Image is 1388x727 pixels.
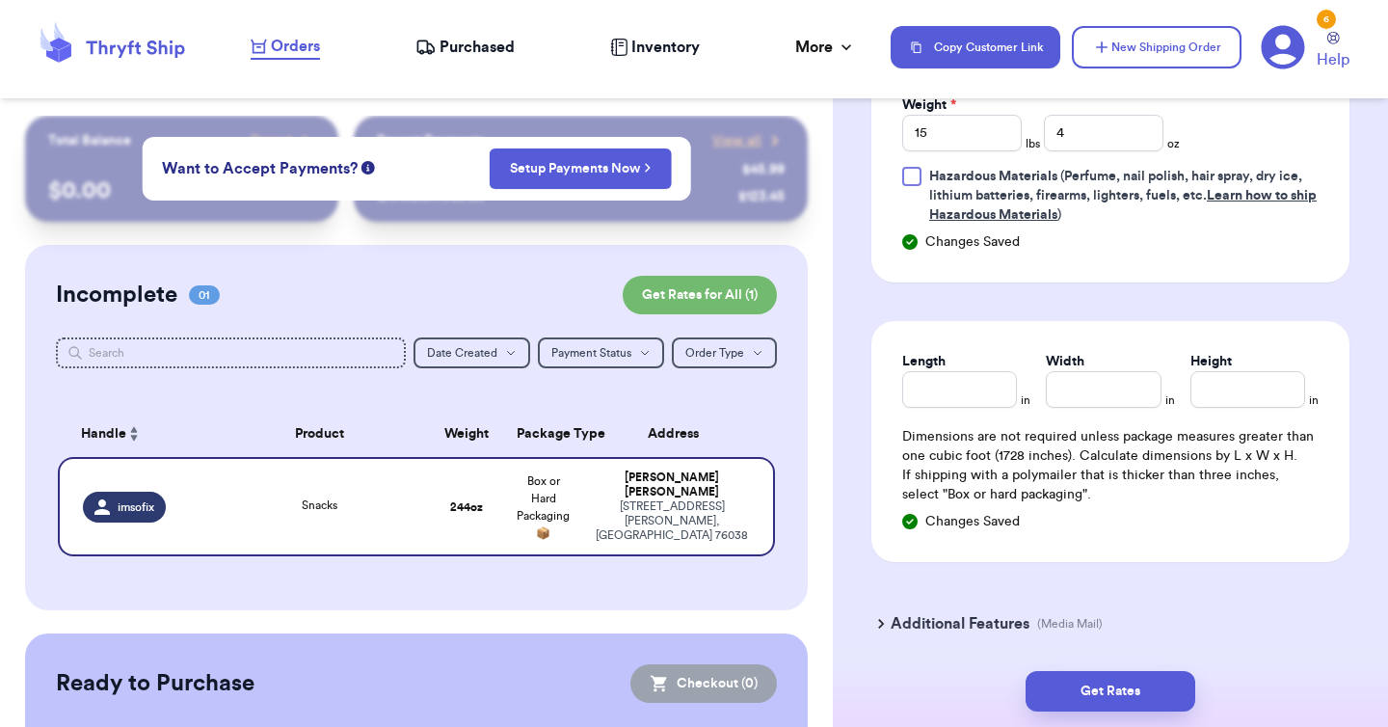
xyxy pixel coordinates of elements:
button: Setup Payments Now [490,148,672,189]
a: Help [1317,32,1349,71]
button: New Shipping Order [1072,26,1241,68]
a: 6 [1261,25,1305,69]
button: Sort ascending [126,422,142,445]
button: Get Rates [1026,671,1195,712]
div: More [795,36,856,59]
a: Inventory [610,36,700,59]
div: Dimensions are not required unless package measures greater than one cubic foot (1728 inches). Ca... [902,427,1319,504]
h3: Additional Features [891,612,1029,635]
label: Height [1190,352,1232,371]
p: If shipping with a polymailer that is thicker than three inches, select "Box or hard packaging". [902,466,1319,504]
span: View all [712,131,761,150]
p: $ 0.00 [48,175,315,206]
span: Help [1317,48,1349,71]
a: View all [712,131,785,150]
span: Box or Hard Packaging 📦 [517,475,570,539]
button: Get Rates for All (1) [623,276,777,314]
th: Product [212,411,428,457]
span: (Perfume, nail polish, hair spray, dry ice, lithium batteries, firearms, lighters, fuels, etc. ) [929,170,1317,222]
span: Date Created [427,347,497,359]
span: lbs [1026,136,1040,151]
div: [STREET_ADDRESS] [PERSON_NAME] , [GEOGRAPHIC_DATA] 76038 [594,499,750,543]
span: in [1165,392,1175,408]
h2: Ready to Purchase [56,668,254,699]
a: Setup Payments Now [510,159,652,178]
a: Orders [251,35,320,60]
span: Hazardous Materials [929,170,1057,183]
label: Width [1046,352,1084,371]
label: Weight [902,95,956,115]
span: Inventory [631,36,700,59]
span: Snacks [302,499,337,511]
span: Changes Saved [925,512,1020,531]
span: Order Type [685,347,744,359]
th: Weight [428,411,505,457]
a: Payout [251,131,315,150]
th: Address [582,411,775,457]
span: oz [1167,136,1180,151]
span: Want to Accept Payments? [162,157,358,180]
a: Purchased [415,36,515,59]
button: Date Created [414,337,530,368]
label: Length [902,352,946,371]
span: Orders [271,35,320,58]
span: Payment Status [551,347,631,359]
h2: Incomplete [56,280,177,310]
div: $ 45.99 [742,160,785,179]
span: in [1309,392,1319,408]
button: Copy Customer Link [891,26,1060,68]
span: in [1021,392,1030,408]
span: Purchased [440,36,515,59]
button: Payment Status [538,337,664,368]
div: $ 123.45 [738,187,785,206]
input: Search [56,337,406,368]
button: Checkout (0) [630,664,777,703]
strong: 244 oz [450,501,483,513]
div: [PERSON_NAME] [PERSON_NAME] [594,471,750,499]
div: 6 [1317,10,1336,29]
span: Handle [81,424,126,444]
span: Payout [251,131,292,150]
span: 01 [189,285,220,305]
p: Recent Payments [377,131,484,150]
span: Changes Saved [925,232,1020,252]
th: Package Type [505,411,582,457]
p: (Media Mail) [1037,616,1103,632]
button: Order Type [672,337,777,368]
span: imsofix [118,499,154,515]
p: Total Balance [48,131,131,150]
